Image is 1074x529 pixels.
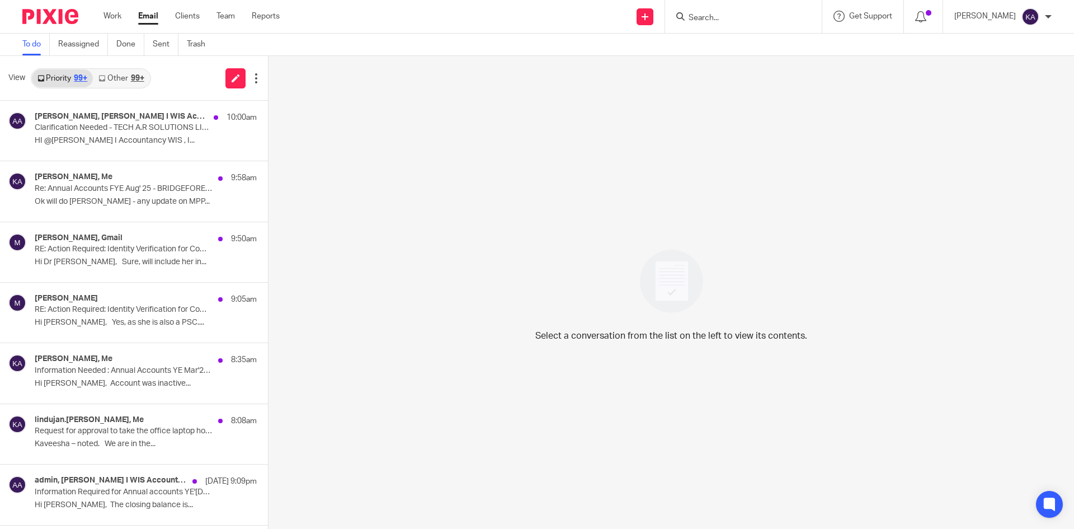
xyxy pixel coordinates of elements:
[231,415,257,427] p: 8:08am
[8,112,26,130] img: svg%3E
[116,34,144,55] a: Done
[535,329,807,343] p: Select a conversation from the list on the left to view its contents.
[35,318,257,327] p: Hi [PERSON_NAME], Yes, as she is also a PSC....
[8,294,26,312] img: svg%3E
[227,112,257,123] p: 10:00am
[35,427,213,436] p: Request for approval to take the office laptop home
[35,197,257,207] p: Ok will do [PERSON_NAME] - any update on MPP...
[954,11,1016,22] p: [PERSON_NAME]
[231,233,257,245] p: 9:50am
[175,11,200,22] a: Clients
[8,172,26,190] img: svg%3E
[252,11,280,22] a: Reports
[138,11,158,22] a: Email
[35,294,98,303] h4: [PERSON_NAME]
[35,439,257,449] p: Kaveesha – noted. We are in the...
[35,415,144,425] h4: lindujan.[PERSON_NAME], Me
[1021,8,1039,26] img: svg%3E
[8,233,26,251] img: svg%3E
[153,34,178,55] a: Sent
[74,74,87,82] div: 99+
[32,69,93,87] a: Priority99+
[35,172,112,182] h4: [PERSON_NAME], Me
[35,258,257,267] p: Hi Dr [PERSON_NAME], Sure, will include her in...
[8,72,25,84] span: View
[187,34,214,55] a: Trash
[231,172,257,184] p: 9:58am
[231,354,257,366] p: 8:35am
[8,354,26,372] img: svg%3E
[35,184,213,194] p: Re: Annual Accounts FYE Aug' 25 - BRIDGEFOREVER LIMITED
[35,123,213,133] p: Clarification Needed - TECH A.R SOLUTIONS LIMITED
[231,294,257,305] p: 9:05am
[103,11,121,22] a: Work
[22,9,78,24] img: Pixie
[35,366,213,376] p: Information Needed : Annual Accounts YE Mar'25 - SEYON HOUSING LLC LIMITED
[22,34,50,55] a: To do
[35,233,123,243] h4: [PERSON_NAME], Gmail
[131,74,144,82] div: 99+
[687,13,788,24] input: Search
[35,500,257,510] p: Hi [PERSON_NAME], The closing balance is...
[633,242,710,320] img: image
[35,112,208,121] h4: [PERSON_NAME], [PERSON_NAME] I WIS Accountancy
[35,476,187,485] h4: admin, [PERSON_NAME] I WIS Accountancy, [EMAIL_ADDRESS][DOMAIN_NAME]
[93,69,149,87] a: Other99+
[205,476,257,487] p: [DATE] 9:09pm
[8,476,26,494] img: svg%3E
[849,12,892,20] span: Get Support
[35,305,213,315] p: RE: Action Required: Identity Verification for Companies House – New Legal Requirement
[35,245,213,254] p: RE: Action Required: Identity Verification for Companies House – New Legal Requirement
[8,415,26,433] img: svg%3E
[35,488,213,497] p: Information Required for Annual accounts YE'[DATE] - [PERSON_NAME] HOME LEARNING LTD
[58,34,108,55] a: Reassigned
[35,136,257,146] p: HI @[PERSON_NAME] I Accountancy WIS , I...
[35,379,257,388] p: Hi [PERSON_NAME], Account was inactive...
[35,354,112,364] h4: [PERSON_NAME], Me
[216,11,235,22] a: Team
